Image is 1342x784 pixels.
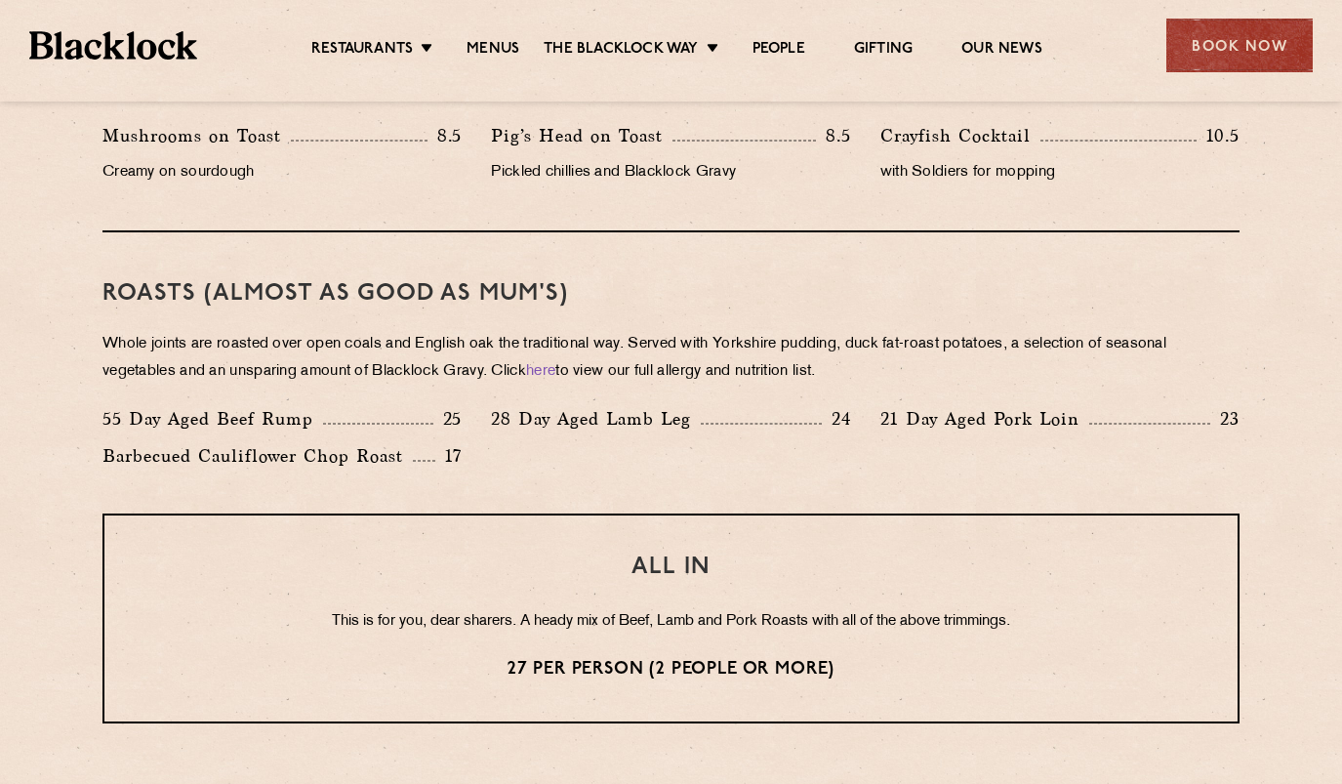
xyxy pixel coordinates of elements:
p: 8.5 [816,123,851,148]
p: Mushrooms on Toast [102,122,291,149]
p: This is for you, dear sharers. A heady mix of Beef, Lamb and Pork Roasts with all of the above tr... [143,609,1199,635]
a: The Blacklock Way [544,40,698,62]
a: Our News [961,40,1042,62]
p: Barbecued Cauliflower Chop Roast [102,442,413,470]
p: Pickled chillies and Blacklock Gravy [491,159,850,186]
h3: ALL IN [143,555,1199,580]
p: 27 per person (2 people or more) [143,657,1199,682]
p: 17 [435,443,463,469]
p: 8.5 [427,123,463,148]
a: Restaurants [311,40,413,62]
p: Whole joints are roasted over open coals and English oak the traditional way. Served with Yorkshi... [102,331,1240,386]
img: BL_Textured_Logo-footer-cropped.svg [29,31,197,60]
a: People [752,40,805,62]
p: Creamy on sourdough [102,159,462,186]
p: 25 [433,406,463,432]
div: Book Now [1166,19,1313,72]
p: 24 [822,406,851,432]
p: 28 Day Aged Lamb Leg [491,405,701,433]
a: here [526,364,555,379]
p: 21 Day Aged Pork Loin [880,405,1089,433]
a: Menus [467,40,519,62]
p: Pig’s Head on Toast [491,122,672,149]
p: 10.5 [1197,123,1240,148]
a: Gifting [854,40,913,62]
h3: Roasts (Almost as good as Mum's) [102,281,1240,307]
p: with Soldiers for mopping [880,159,1240,186]
p: 55 Day Aged Beef Rump [102,405,323,433]
p: Crayfish Cocktail [880,122,1040,149]
p: 23 [1210,406,1240,432]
